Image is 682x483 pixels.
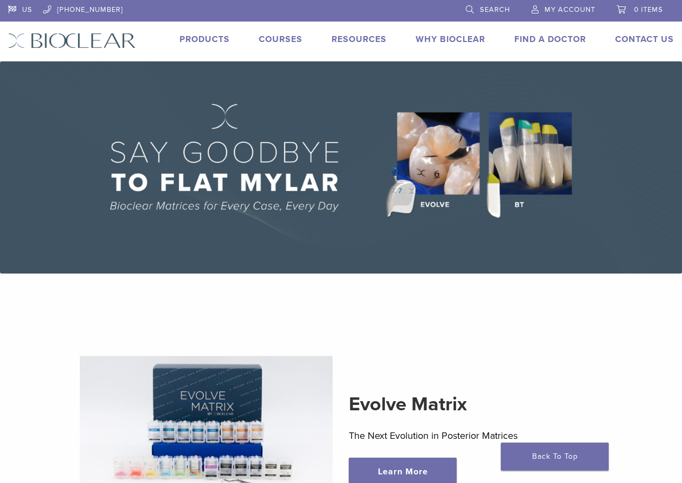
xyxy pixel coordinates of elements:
a: Why Bioclear [416,34,485,45]
a: Courses [259,34,302,45]
span: 0 items [634,5,663,14]
p: The Next Evolution in Posterior Matrices [349,428,602,444]
a: Contact Us [615,34,674,45]
span: Search [480,5,510,14]
img: Bioclear [8,33,136,48]
a: Products [180,34,230,45]
h2: Evolve Matrix [349,391,602,417]
a: Find A Doctor [514,34,586,45]
a: Back To Top [501,443,609,471]
span: My Account [545,5,595,14]
a: Resources [332,34,387,45]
